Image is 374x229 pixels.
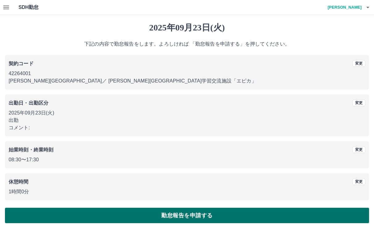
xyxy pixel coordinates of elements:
b: 出勤日・出勤区分 [9,100,48,106]
p: 下記の内容で勤怠報告をします。よろしければ 「勤怠報告を申請する」を押してください。 [5,40,369,48]
button: 変更 [352,60,365,67]
button: 変更 [352,99,365,106]
b: 契約コード [9,61,34,66]
p: [PERSON_NAME][GEOGRAPHIC_DATA] ／ [PERSON_NAME][GEOGRAPHIC_DATA]学習交流施設「エピカ」 [9,77,365,85]
b: 始業時刻・終業時刻 [9,147,53,152]
button: 変更 [352,146,365,153]
h1: 2025年09月23日(火) [5,22,369,33]
p: 08:30 〜 17:30 [9,156,365,163]
p: コメント: [9,124,365,131]
button: 変更 [352,178,365,185]
b: 休憩時間 [9,179,29,184]
p: 1時間0分 [9,188,365,195]
button: 勤怠報告を申請する [5,208,369,223]
p: 出勤 [9,117,365,124]
p: 42264001 [9,70,365,77]
p: 2025年09月23日(火) [9,109,365,117]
